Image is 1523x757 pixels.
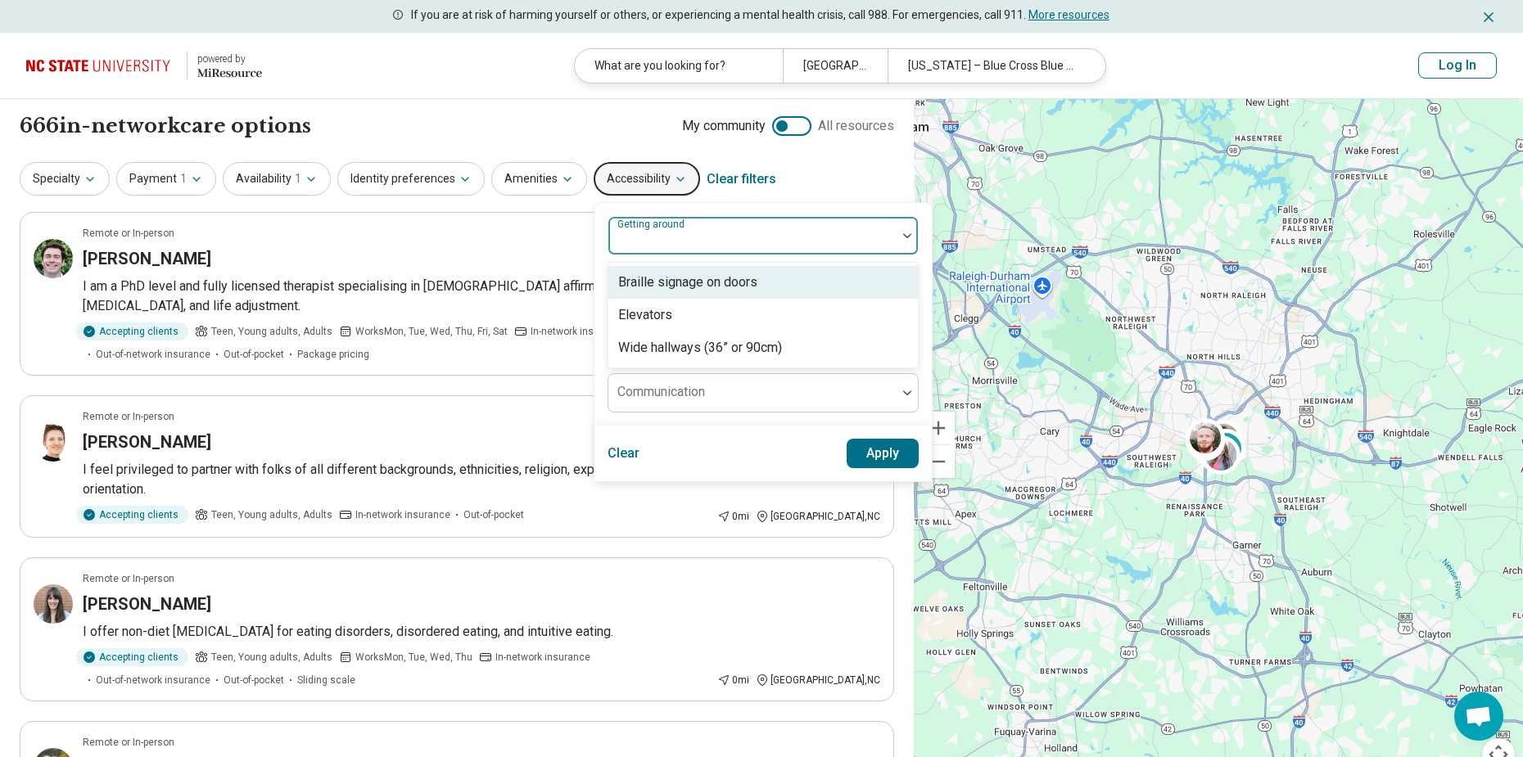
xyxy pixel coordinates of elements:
div: 0 mi [717,673,749,687]
span: Works Mon, Tue, Wed, Thu, Fri, Sat [355,324,508,339]
button: Dismiss [1480,7,1497,26]
button: Specialty [20,162,110,196]
p: Remote or In-person [83,735,174,750]
p: I am a PhD level and fully licensed therapist specialising in [DEMOGRAPHIC_DATA] affirmative ther... [83,277,880,316]
h1: 666 in-network care options [20,112,311,140]
div: [GEOGRAPHIC_DATA] , NC [756,673,880,687]
div: Accepting clients [76,506,188,524]
div: Clear filters [707,160,776,199]
h3: [PERSON_NAME] [83,593,211,615]
h3: [PERSON_NAME] [83,247,211,270]
a: More resources [1028,8,1109,21]
div: Elevators [618,305,672,325]
label: Getting around [617,219,688,230]
button: Zoom in [922,412,955,444]
h3: [PERSON_NAME] [83,430,211,453]
span: Package pricing [297,347,369,362]
span: Out-of-pocket [463,507,524,522]
span: Out-of-network insurance [96,347,210,362]
div: [GEOGRAPHIC_DATA] , NC [756,509,880,524]
span: Teen, Young adults, Adults [211,650,332,665]
span: 1 [295,170,301,187]
div: Accepting clients [76,322,188,340]
p: I feel privileged to partner with folks of all different backgrounds, ethnicities, religion, expr... [83,460,880,499]
button: Log In [1418,52,1497,79]
label: Communication [617,384,705,399]
span: Sliding scale [297,673,355,687]
span: All resources [818,116,894,136]
div: [GEOGRAPHIC_DATA], [GEOGRAPHIC_DATA] [783,49,887,83]
p: Remote or In-person [83,571,174,586]
div: Accepting clients [76,648,188,666]
button: Availability1 [223,162,331,196]
span: 1 [180,170,187,187]
button: Payment1 [116,162,216,196]
button: Amenities [491,162,587,196]
span: Teen, Young adults, Adults [211,507,332,522]
div: [US_STATE] – Blue Cross Blue Shield [888,49,1096,83]
div: What are you looking for? [575,49,783,83]
span: Out-of-pocket [224,347,284,362]
p: I offer non-diet [MEDICAL_DATA] for eating disorders, disordered eating, and intuitive eating. [83,622,880,642]
span: Works Mon, Tue, Wed, Thu [355,650,472,665]
a: North Carolina State University powered by [26,46,262,85]
span: Out-of-pocket [224,673,284,687]
div: Open chat [1454,692,1503,741]
p: Remote or In-person [83,409,174,424]
span: In-network insurance [355,507,450,522]
p: Remote or In-person [83,226,174,241]
span: In-network insurance [495,650,590,665]
div: Braille signage on doors [618,273,757,292]
button: Identity preferences [337,162,485,196]
button: Clear [608,439,640,468]
button: Zoom out [922,445,955,478]
span: In-network insurance [531,324,626,339]
button: Apply [847,439,920,468]
div: powered by [197,52,262,66]
p: If you are at risk of harming yourself or others, or experiencing a mental health crisis, call 98... [411,7,1109,24]
div: 0 mi [717,509,749,524]
img: North Carolina State University [26,46,177,85]
span: My community [682,116,766,136]
button: Accessibility [594,162,700,196]
span: Out-of-network insurance [96,673,210,687]
div: Wide hallways (36” or 90cm) [618,338,782,358]
span: Teen, Young adults, Adults [211,324,332,339]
